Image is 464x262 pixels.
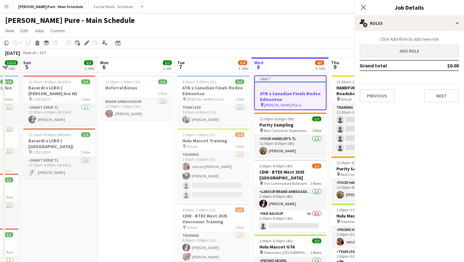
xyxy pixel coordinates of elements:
[4,250,13,255] span: 1 Role
[312,238,321,243] span: 2/2
[5,60,18,65] span: 12/12
[238,66,248,71] div: 3 Jobs
[331,166,403,172] h3: Purity Sampling
[238,60,247,65] span: 5/8
[81,132,90,137] span: 1/1
[177,128,249,201] app-job-card: 2:00pm-3:00pm (1h)2/4Hulu Mascot Training Virtual1 RoleTraining2/42:00pm-3:00pm (1h)Jericho [PERS...
[235,144,244,149] span: 1 Role
[48,26,68,35] a: Comms
[81,79,90,84] span: 1/1
[18,26,31,35] a: Edit
[176,63,185,71] span: 7
[235,79,244,84] span: 1/1
[23,60,31,65] span: Sun
[254,169,326,181] h3: CDW - BTEX West 2025 [GEOGRAPHIC_DATA]
[331,156,403,201] app-job-card: 12:00pm-8:00pm (8h)1/1Purity Sampling Real Canadian Superstore 15201 RoleFood Handler's TL1/112:0...
[23,85,95,96] h3: Bacardi x LCBO ( [PERSON_NAME] Ave W)
[254,122,326,128] h3: Purity Sampling
[4,232,13,237] span: 1/1
[331,179,403,201] app-card-role: Food Handler's TL1/112:00pm-8:00pm (8h)[PERSON_NAME]
[331,213,403,219] h3: Hulu Mascot GTA
[100,98,172,120] app-card-role: Brand Ambassador1/112:00pm-1:00pm (1h)[PERSON_NAME]
[163,66,171,71] div: 1 Job
[341,97,352,102] span: Virtual
[3,26,17,35] a: View
[354,15,464,31] div: Roles
[310,250,321,255] span: 2 Roles
[254,160,326,232] app-job-card: 2:00pm-6:00pm (4h)1/2CDW - BTEX West 2025 [GEOGRAPHIC_DATA] The Commodore Ballroom2 RolesLabour B...
[163,60,172,65] span: 1/1
[336,79,374,84] span: 11:30am-12:30pm (1h)
[23,76,95,126] div: 11:30am-4:00pm (4h30m)1/1Bacardi x LCBO ( [PERSON_NAME] Ave W) LCBO #2791 RoleSmart Serve TL1/111...
[187,253,191,257] span: !
[235,132,244,137] span: 2/4
[100,76,172,120] div: 12:00pm-1:00pm (1h)1/1Referral Bonus1 RoleBrand Ambassador1/112:00pm-1:00pm (1h)[PERSON_NAME]
[336,207,370,212] span: 1:00pm-5:00pm (4h)
[187,144,198,149] span: Virtual
[23,128,95,179] app-job-card: 11:30am-4:00pm (4h30m)1/1Bacardi x LCBO ( [GEOGRAPHIC_DATA]) LCBO #3341 RoleSmart Serve TL1/111:3...
[187,225,198,230] span: Virtual
[254,188,326,210] app-card-role: Labour Brand Ambassadors1/12:00pm-6:00pm (4h)[PERSON_NAME]
[5,28,14,34] span: View
[429,60,459,71] td: $0.00
[331,226,403,248] app-card-role: Promo model1/11:00pm-5:00pm (4h)Jericho [PERSON_NAME]
[4,195,13,200] span: 1 Role
[253,63,263,71] span: 8
[254,60,263,65] span: Wed
[33,150,50,155] span: LCBO #334
[177,138,249,144] h3: Hulu Mascot Training
[99,63,109,71] span: 6
[264,128,312,133] span: Real Canadian Superstore 1520
[259,116,295,121] span: 12:00pm-8:00pm (8h)
[32,26,47,35] a: Jobs
[28,79,71,84] span: 11:30am-4:00pm (4h30m)
[177,60,185,65] span: Tue
[341,172,389,177] span: Real Canadian Superstore 1520
[84,66,94,71] div: 2 Jobs
[5,50,20,56] div: [DATE]
[187,97,224,102] span: [PERSON_NAME] Place
[2,97,13,102] span: 8 Roles
[331,104,403,154] app-card-role: Training0/411:30am-12:30pm (1h)
[21,28,28,34] span: Edit
[264,250,310,255] span: Downtown [GEOGRAPHIC_DATA]
[312,116,321,121] span: 1/1
[354,3,464,12] h3: Job Details
[177,85,249,96] h3: ATB x Canadian Finals Rodeo Edmonton
[315,66,325,71] div: 4 Jobs
[177,104,249,126] app-card-role: Team Lead1/15:00am-6:00am (1h)[PERSON_NAME]
[254,210,326,232] app-card-role: Paid Backup6A0/12:00pm-6:00pm (4h)
[84,60,93,65] span: 2/2
[254,135,326,157] app-card-role: Food Handler's TL1/112:00pm-8:00pm (8h)[PERSON_NAME]
[315,60,324,65] span: 4/5
[331,76,403,154] div: 11:30am-12:30pm (1h)0/4HANDFUEL - Costco Roadshow [GEOGRAPHIC_DATA] Training Virtual1 RoleTrainin...
[331,60,339,65] span: Thu
[360,60,429,71] td: Grand total
[89,0,138,13] button: Factor Meals - Schedule
[254,113,326,157] div: 12:00pm-8:00pm (8h)1/1Purity Sampling Real Canadian Superstore 15201 RoleFood Handler's TL1/112:0...
[0,79,13,84] span: 10/10
[254,76,326,110] app-job-card: DraftATB x Canadian Finals Rodeo Edmonton [PERSON_NAME] Place
[23,104,95,126] app-card-role: Smart Serve TL1/111:30am-4:00pm (4h30m)[PERSON_NAME]
[177,76,249,126] div: 5:00am-6:00am (1h)1/1ATB x Canadian Finals Rodeo Edmonton [PERSON_NAME] Place1 RoleTeam Lead1/15:...
[182,207,216,212] span: 6:00pm-7:00pm (1h)
[158,91,167,96] span: 1 Role
[81,97,90,102] span: 1 Role
[424,89,459,102] button: Next
[235,225,244,230] span: 1 Role
[40,50,47,55] div: EDT
[312,128,321,133] span: 1 Role
[23,138,95,149] h3: Bacardi x LCBO ( [GEOGRAPHIC_DATA])
[81,150,90,155] span: 1 Role
[105,79,140,84] span: 12:00pm-1:00pm (1h)
[100,85,172,91] h3: Referral Bonus
[254,244,326,250] h3: Hulu Mascot GTA
[235,207,244,212] span: 2/3
[23,157,95,179] app-card-role: Smart Serve TL1/111:30am-4:00pm (4h30m)[PERSON_NAME]
[341,219,387,224] span: Downtown [GEOGRAPHIC_DATA]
